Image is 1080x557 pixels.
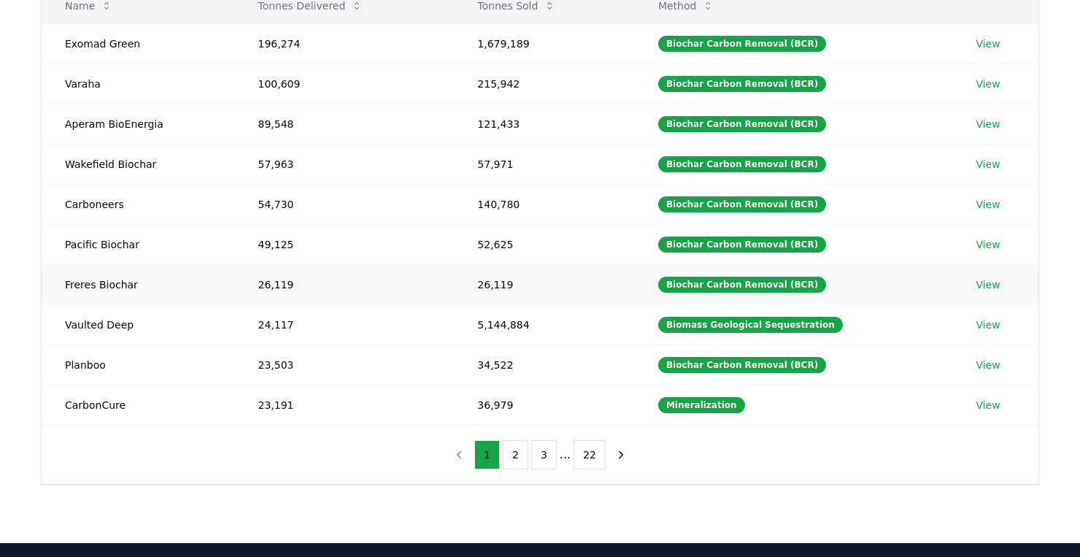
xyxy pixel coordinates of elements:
[976,197,1000,212] a: View
[976,277,1000,292] a: View
[454,224,635,264] td: 52,625
[234,144,454,184] td: 57,963
[42,144,234,184] td: Wakefield Biochar
[658,237,826,253] div: Biochar Carbon Removal (BCR)
[658,277,826,293] div: Biochar Carbon Removal (BCR)
[42,224,234,264] td: Pacific Biochar
[531,440,557,469] button: 3
[976,37,1000,51] a: View
[454,104,635,144] td: 121,433
[474,440,500,469] button: 1
[42,345,234,385] td: Planboo
[658,317,843,333] div: Biomass Geological Sequestration
[234,224,454,264] td: 49,125
[574,440,606,469] button: 22
[234,345,454,385] td: 23,503
[454,144,635,184] td: 57,971
[42,385,234,425] td: CarbonCure
[658,76,826,92] div: Biochar Carbon Removal (BCR)
[454,23,635,64] td: 1,679,189
[658,357,826,373] div: Biochar Carbon Removal (BCR)
[658,116,826,132] div: Biochar Carbon Removal (BCR)
[454,64,635,104] td: 215,942
[234,184,454,224] td: 54,730
[454,264,635,304] td: 26,119
[234,304,454,345] td: 24,117
[234,23,454,64] td: 196,274
[976,398,1000,412] a: View
[42,184,234,224] td: Carboneers
[560,446,571,464] li: ...
[609,440,633,469] button: next page
[976,117,1000,131] a: View
[976,237,1000,252] a: View
[976,157,1000,172] a: View
[658,196,826,212] div: Biochar Carbon Removal (BCR)
[234,104,454,144] td: 89,548
[42,64,234,104] td: Varaha
[454,184,635,224] td: 140,780
[234,64,454,104] td: 100,609
[454,385,635,425] td: 36,979
[976,318,1000,332] a: View
[42,304,234,345] td: Vaulted Deep
[658,36,826,52] div: Biochar Carbon Removal (BCR)
[658,397,745,413] div: Mineralization
[234,385,454,425] td: 23,191
[503,440,528,469] button: 2
[42,23,234,64] td: Exomad Green
[454,304,635,345] td: 5,144,884
[42,104,234,144] td: Aperam BioEnergia
[976,77,1000,91] a: View
[454,345,635,385] td: 34,522
[658,156,826,172] div: Biochar Carbon Removal (BCR)
[976,358,1000,372] a: View
[42,264,234,304] td: Freres Biochar
[234,264,454,304] td: 26,119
